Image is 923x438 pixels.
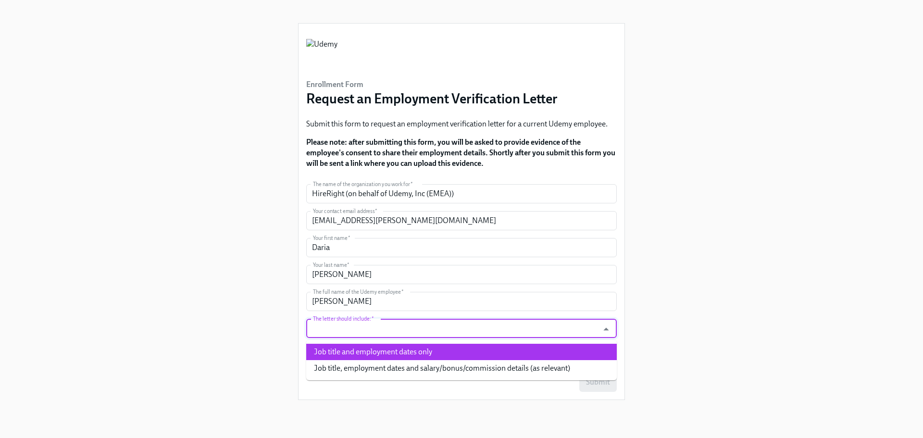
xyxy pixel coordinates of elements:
img: Udemy [306,39,337,68]
button: Close [599,322,613,337]
h3: Request an Employment Verification Letter [306,90,558,107]
strong: Please note: after submitting this form, you will be asked to provide evidence of the employee's ... [306,138,615,168]
li: Job title and employment dates only [306,344,617,360]
li: Job title, employment dates and salary/bonus/commission details (as relevant) [306,360,617,376]
h6: Enrollment Form [306,79,558,90]
p: Submit this form to request an employment verification letter for a current Udemy employee. [306,119,617,129]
